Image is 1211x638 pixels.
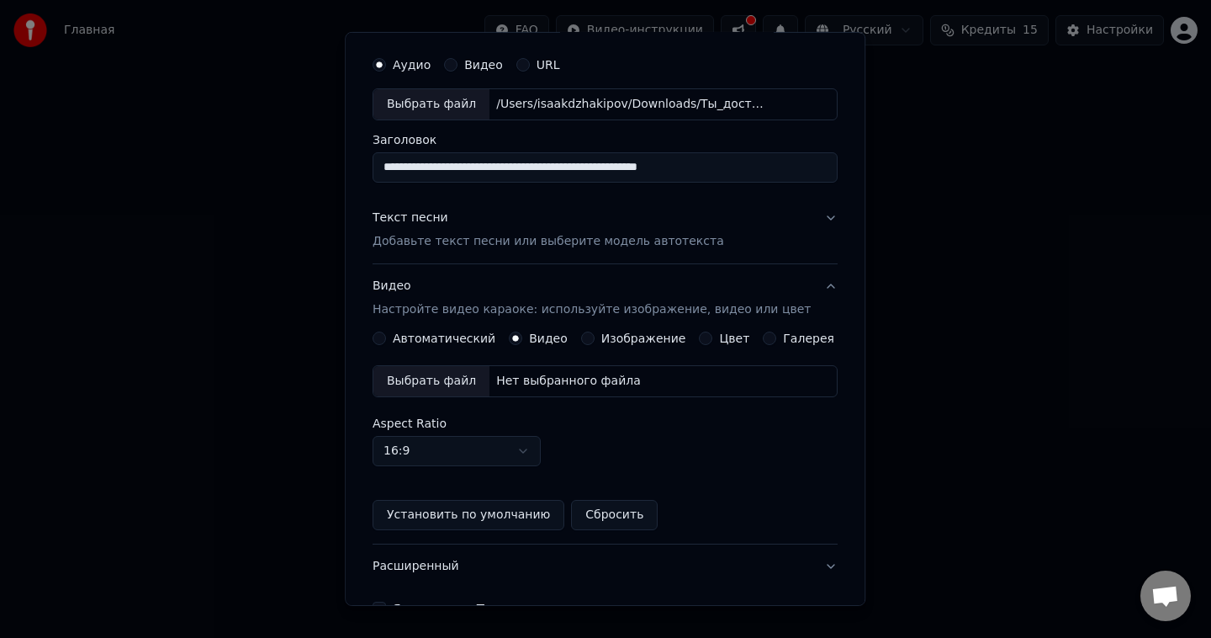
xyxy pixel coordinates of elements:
button: Текст песниДобавьте текст песни или выберите модель автотекста [373,196,838,263]
div: Нет выбранного файла [489,373,648,390]
button: Я принимаю [476,603,748,614]
label: Я принимаю [393,603,748,614]
label: Автоматический [393,332,495,344]
label: Цвет [720,332,750,344]
p: Настройте видео караоке: используйте изображение, видео или цвет [373,301,811,318]
label: Аудио [393,59,431,71]
button: Сбросить [572,500,658,530]
button: Установить по умолчанию [373,500,564,530]
label: Видео [529,332,568,344]
label: Заголовок [373,134,838,146]
label: URL [537,59,560,71]
div: Видео [373,278,811,318]
label: Галерея [784,332,835,344]
div: Выбрать файл [373,89,489,120]
p: Добавьте текст песни или выберите модель автотекста [373,233,724,250]
button: ВидеоНастройте видео караоке: используйте изображение, видео или цвет [373,264,838,332]
label: Изображение [601,332,686,344]
div: Выбрать файл [373,366,489,396]
label: Aspect Ratio [373,417,838,429]
button: Расширенный [373,545,838,588]
div: Текст песни [373,210,448,226]
div: ВидеоНастройте видео караоке: используйте изображение, видео или цвет [373,332,838,544]
div: /Users/isaakdzhakipov/Downloads/Ты_достоин,_Бог_всего_+_Превозносим_Карен_Карагян_Cлово_жизн.mp3 [489,96,775,113]
label: Видео [464,59,503,71]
